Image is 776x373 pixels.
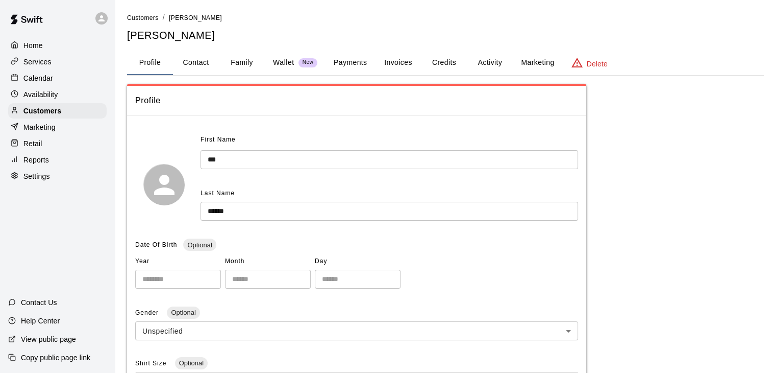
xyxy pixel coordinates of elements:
p: Availability [23,89,58,100]
a: Availability [8,87,107,102]
p: Marketing [23,122,56,132]
button: Activity [467,51,513,75]
button: Marketing [513,51,562,75]
p: View public page [21,334,76,344]
span: First Name [201,132,236,148]
p: Calendar [23,73,53,83]
span: Optional [167,309,199,316]
a: Retail [8,136,107,151]
span: Optional [183,241,216,249]
a: Marketing [8,120,107,135]
a: Home [8,38,107,53]
h5: [PERSON_NAME] [127,29,764,42]
p: Copy public page link [21,353,90,363]
p: Reports [23,155,49,165]
a: Calendar [8,71,107,86]
span: Optional [175,359,208,367]
span: New [298,59,317,66]
span: Customers [127,14,159,21]
p: Home [23,40,43,51]
button: Family [219,51,265,75]
button: Contact [173,51,219,75]
p: Retail [23,138,42,149]
span: Profile [135,94,578,107]
nav: breadcrumb [127,12,764,24]
span: Gender [135,309,161,316]
a: Customers [8,103,107,119]
p: Customers [23,106,61,116]
span: Month [225,253,311,270]
a: Settings [8,169,107,184]
p: Delete [587,59,608,69]
a: Services [8,54,107,69]
button: Credits [421,51,467,75]
p: Help Center [21,316,60,326]
span: [PERSON_NAME] [169,14,222,21]
span: Year [135,253,221,270]
div: Unspecified [135,321,578,340]
p: Settings [23,171,50,181]
span: Last Name [201,190,235,197]
li: / [163,12,165,23]
p: Services [23,57,52,67]
p: Contact Us [21,297,57,308]
span: Day [315,253,400,270]
span: Shirt Size [135,360,169,367]
span: Date Of Birth [135,241,177,248]
a: Reports [8,152,107,168]
button: Invoices [375,51,421,75]
button: Profile [127,51,173,75]
a: Customers [127,13,159,21]
p: Wallet [273,57,294,68]
button: Payments [326,51,375,75]
div: basic tabs example [127,51,764,75]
